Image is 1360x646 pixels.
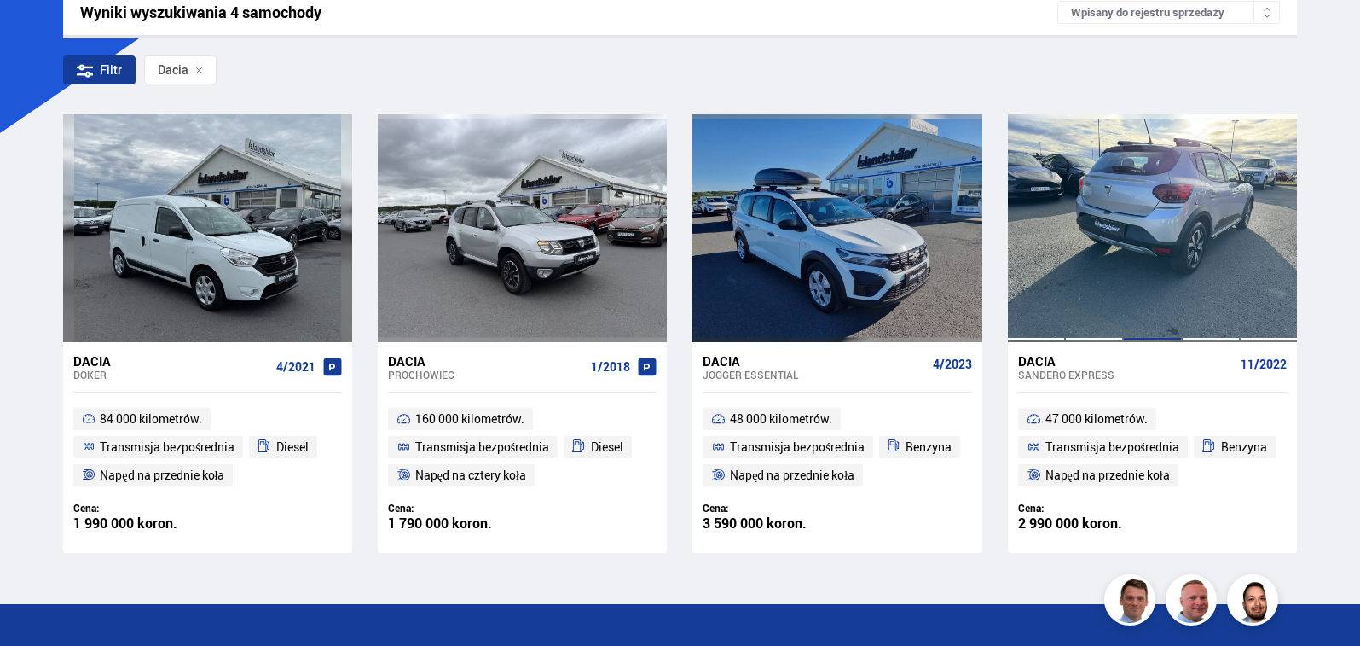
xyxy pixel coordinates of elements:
[703,514,807,533] font: 3 590 000 koron.
[1045,439,1179,455] font: Transmisja bezpośrednia
[933,356,972,372] font: 4/2023
[1018,501,1044,515] font: Cena:
[100,410,202,427] font: 84 000 kilometrów.
[703,368,799,381] font: Jogger ESSENTIAL
[73,501,99,515] font: Cena:
[703,501,728,515] font: Cena:
[388,514,492,533] font: 1 790 000 koron.
[415,410,524,427] font: 160 000 kilometrów.
[388,501,414,515] font: Cena:
[730,439,864,455] font: Transmisja bezpośrednia
[276,439,309,455] font: Diesel
[158,61,188,78] font: Dacia
[591,439,623,455] font: Diesel
[80,2,321,22] font: Wyniki wyszukiwania 4 samochody
[1221,439,1267,455] font: Benzyna
[1018,352,1056,370] font: Dacia
[1045,410,1148,427] font: 47 000 kilometrów.
[73,514,177,533] font: 1 990 000 koron.
[1008,342,1297,553] a: Dacia Sandero EXPRESS 11/2022 47 000 kilometrów. Transmisja bezpośrednia Benzyna Napęd na przedni...
[1107,577,1158,628] img: FbJEzSuNWCJXmdc-.webp
[415,439,549,455] font: Transmisja bezpośrednia
[1018,514,1122,533] font: 2 990 000 koron.
[100,61,122,78] font: Filtr
[1168,577,1219,628] img: siFngHWaQ9KaOqBr.png
[100,439,234,455] font: Transmisja bezpośrednia
[63,342,352,553] a: Dacia Doker 4/2021 84 000 kilometrów. Transmisja bezpośrednia Diesel Napęd na przednie koła Cena:...
[591,358,630,375] font: 1/2018
[276,358,315,375] font: 4/2021
[906,439,952,455] font: Benzyna
[378,342,667,553] a: Dacia Prochowiec 1/2018 160 000 kilometrów. Transmisja bezpośrednia Diesel Napęd na cztery koła C...
[388,352,425,370] font: Dacia
[415,467,526,483] font: Napęd na cztery koła
[1241,356,1287,372] font: 11/2022
[100,467,224,483] font: Napęd na przednie koła
[14,7,65,58] button: Otwórz widżet czatu LiveChat
[1018,368,1114,381] font: Sandero EXPRESS
[730,410,832,427] font: 48 000 kilometrów.
[1071,4,1224,20] font: Wpisany do rejestru sprzedaży
[703,352,740,370] font: Dacia
[692,342,981,553] a: Dacia Jogger ESSENTIAL 4/2023 48 000 kilometrów. Transmisja bezpośrednia Benzyna Napęd na przedni...
[73,368,107,381] font: Doker
[1045,467,1170,483] font: Napęd na przednie koła
[1230,577,1281,628] img: nhp88E3Fdnt1Opn2.png
[730,467,854,483] font: Napęd na przednie koła
[73,352,111,370] font: Dacia
[388,368,454,381] font: Prochowiec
